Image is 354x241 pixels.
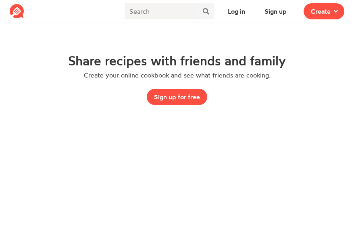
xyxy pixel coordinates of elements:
[221,3,252,19] button: Log in
[125,3,198,19] input: Search
[68,53,286,68] h1: Share recipes with friends and family
[10,4,24,19] img: Reciplate
[84,71,271,79] p: Create your online cookbook and see what friends are cooking.
[257,3,294,19] button: Sign up
[304,3,344,19] button: Create
[311,6,331,16] span: Create
[147,89,207,105] button: Sign up for free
